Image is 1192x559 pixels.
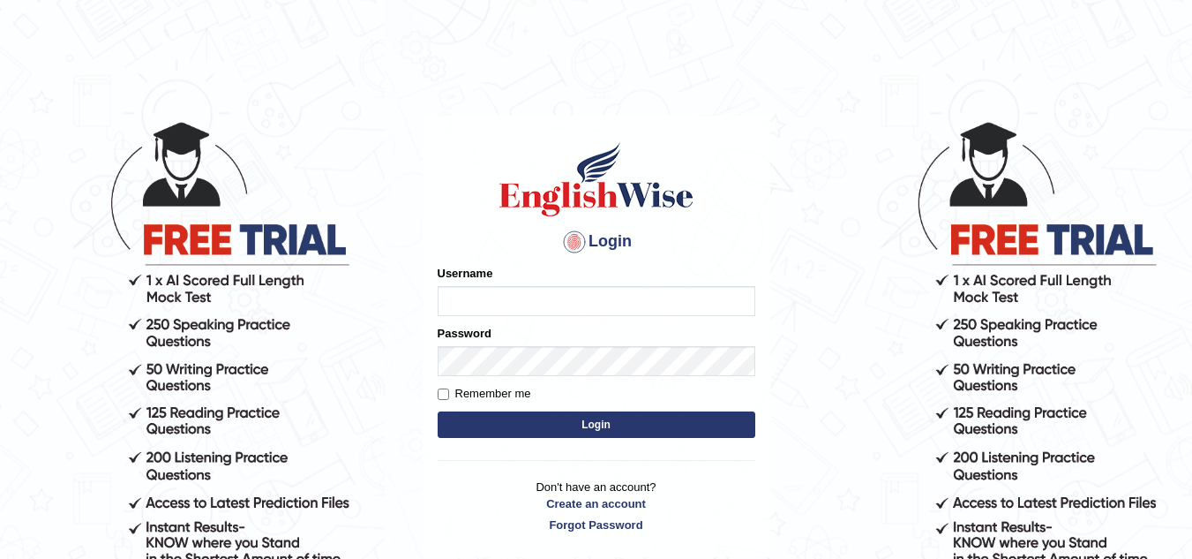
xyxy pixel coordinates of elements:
[496,140,697,219] img: Logo of English Wise sign in for intelligent practice with AI
[438,325,491,342] label: Password
[438,479,755,533] p: Don't have an account?
[438,389,449,400] input: Remember me
[438,412,755,438] button: Login
[438,265,493,282] label: Username
[438,228,755,256] h4: Login
[438,385,531,403] label: Remember me
[438,517,755,533] a: Forgot Password
[438,495,755,512] a: Create an account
